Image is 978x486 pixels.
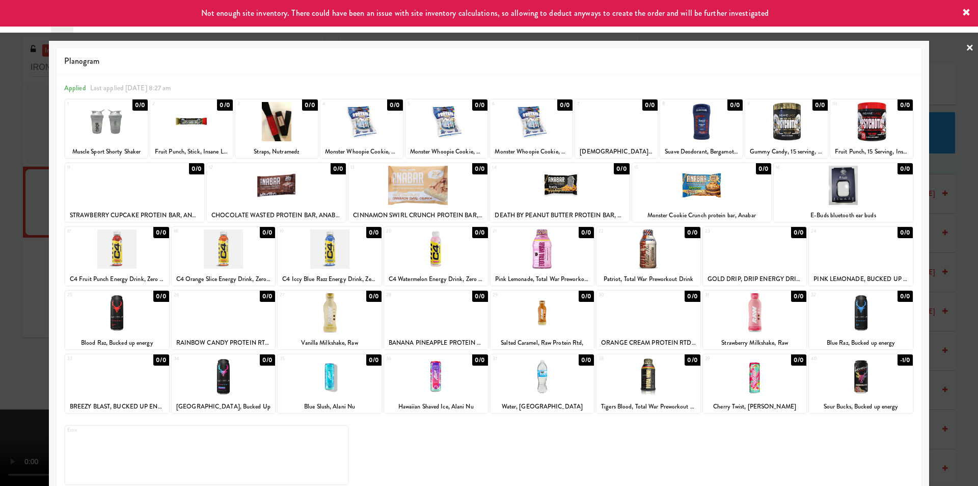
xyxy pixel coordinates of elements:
div: BREEZY BLAST, BUCKED UP ENERGY [65,400,169,413]
div: 0/0 [387,99,402,111]
div: 10 [832,99,872,108]
div: 0/0 [579,291,594,302]
div: CHOCOLATE WASTED PROTEIN BAR, ANABAR [208,209,344,222]
div: Pink Lemonade, Total War Preworkout Drink [491,273,594,286]
div: 15 [634,163,702,172]
div: Extra [65,426,348,484]
div: 0/0 [727,99,743,111]
div: Blue Slush, Alani Nu [278,400,382,413]
div: E-Buds bluetooth ear buds [774,209,913,222]
div: Hawaiian Shaved Ice, Alani Nu [386,400,486,413]
div: Straps, Nutramedz [235,145,318,158]
div: 0/0 [812,99,828,111]
div: 230/0GOLD DRIP, DRIP ENERGY DRINK [703,227,807,286]
img: Micromart [23,8,41,25]
div: C4 Fruit Punch Energy Drink, Zero Sugar [67,273,168,286]
div: 330/0BREEZY BLAST, BUCKED UP ENERGY [65,354,169,413]
div: Monster Cookie Crunch protein bar, Anabar [632,209,771,222]
div: 370/0Water, [GEOGRAPHIC_DATA] [491,354,594,413]
div: 0/0 [153,291,169,302]
div: 14 [492,163,560,172]
div: RAINBOW CANDY PROTEIN RTD, BUCKED UP [173,337,274,349]
div: C4 Iccy Blue Razz Energy Drink, Zero Sugar [278,273,382,286]
div: 12 [209,163,277,172]
div: BREEZY BLAST, BUCKED UP ENERGY [67,400,168,413]
div: 0/0 [472,291,487,302]
div: Extra [67,426,206,434]
div: Muscle Sport Shorty Shaker [67,145,146,158]
div: 340/0[GEOGRAPHIC_DATA], Bucked Up [172,354,276,413]
div: 0/0 [132,99,148,111]
div: 17 [67,227,117,236]
div: 200/0C4 Watermelon Energy Drink, Zero Sugar [384,227,488,286]
div: 25 [67,291,117,299]
div: Strawberry Milkshake, Raw [703,337,807,349]
div: Pink Lemonade, Total War Preworkout Drink [492,273,593,286]
div: 0/0 [791,227,806,238]
div: 34 [174,354,224,363]
div: 24 [811,227,861,236]
span: Planogram [64,54,914,69]
div: 0/0 [366,291,382,302]
div: Straps, Nutramedz [237,145,316,158]
div: Monster Whoopie Cookie, Muscle Sport [490,145,573,158]
div: Vanilla Milkshake, Raw [278,337,382,349]
span: Applied [64,83,86,93]
div: Tigers Blood, Total War Preworkout Drink [598,400,699,413]
div: 9 [747,99,786,108]
div: 33 [67,354,117,363]
div: 19 [280,227,330,236]
div: DEATH BY PEANUT BUTTER PROTEIN BAR, ANABAR [492,209,628,222]
div: 23 [705,227,755,236]
div: 260/0RAINBOW CANDY PROTEIN RTD, BUCKED UP [172,291,276,349]
div: CHOCOLATE WASTED PROTEIN BAR, ANABAR [207,209,346,222]
div: 360/0Hawaiian Shaved Ice, Alani Nu [384,354,488,413]
div: BANANA PINEAPPLE PROTEIN RTD, BUCKED UP [384,337,488,349]
div: 0/0 [153,227,169,238]
div: 310/0Strawberry Milkshake, Raw [703,291,807,349]
div: 170/0C4 Fruit Punch Energy Drink, Zero Sugar [65,227,169,286]
div: 38 [599,354,648,363]
div: 160/0E-Buds bluetooth ear buds [774,163,913,222]
a: × [966,33,974,64]
div: 39 [705,354,755,363]
div: C4 Orange Slice Energy Drink, Zero Sugar [172,273,276,286]
div: 29 [493,291,542,299]
div: 3 [237,99,277,108]
div: 60/0Monster Whoopie Cookie, Muscle Sport [490,99,573,158]
div: RAINBOW CANDY PROTEIN RTD, BUCKED UP [172,337,276,349]
div: C4 Iccy Blue Razz Energy Drink, Zero Sugar [279,273,380,286]
div: 140/0DEATH BY PEANUT BUTTER PROTEIN BAR, ANABAR [490,163,629,222]
div: 90/0Gummy Candy, 15 serving, Psychotic Insane Labz [745,99,828,158]
div: GOLD DRIP, DRIP ENERGY DRINK [703,273,807,286]
div: 18 [174,227,224,236]
div: STRAWBERRY CUPCAKE PROTEIN BAR, ANABAR [67,209,203,222]
div: Hawaiian Shaved Ice, Alani Nu [384,400,488,413]
div: Blue Slush, Alani Nu [279,400,380,413]
div: 210/0Pink Lemonade, Total War Preworkout Drink [491,227,594,286]
div: 0/0 [685,227,700,238]
div: 26 [174,291,224,299]
div: 35 [280,354,330,363]
div: 11 [67,163,135,172]
div: 0/0 [472,227,487,238]
div: C4 Watermelon Energy Drink, Zero Sugar [386,273,486,286]
div: 350/0Blue Slush, Alani Nu [278,354,382,413]
div: 22 [599,227,648,236]
div: GOLD DRIP, DRIP ENERGY DRINK [704,273,805,286]
div: 240/0PINK LEMONADE, BUCKED UP ENERGY [809,227,913,286]
div: Water, [GEOGRAPHIC_DATA] [491,400,594,413]
div: 50/0Monster Whoopie Cookie, Muscle Sport [405,99,488,158]
div: 280/0BANANA PINEAPPLE PROTEIN RTD, BUCKED UP [384,291,488,349]
div: 0/0 [260,227,275,238]
div: Water, [GEOGRAPHIC_DATA] [492,400,593,413]
div: C4 Watermelon Energy Drink, Zero Sugar [384,273,488,286]
div: 0/0 [557,99,573,111]
div: PINK LEMONADE, BUCKED UP ENERGY [809,273,913,286]
div: Vanilla Milkshake, Raw [279,337,380,349]
div: Gummy Candy, 15 serving, Psychotic Insane Labz [747,145,826,158]
div: 0/0 [898,354,913,366]
div: 1 [67,99,106,108]
div: PINK LEMONADE, BUCKED UP ENERGY [810,273,911,286]
div: Salted Caramel, Raw Protein Rtd, [491,337,594,349]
